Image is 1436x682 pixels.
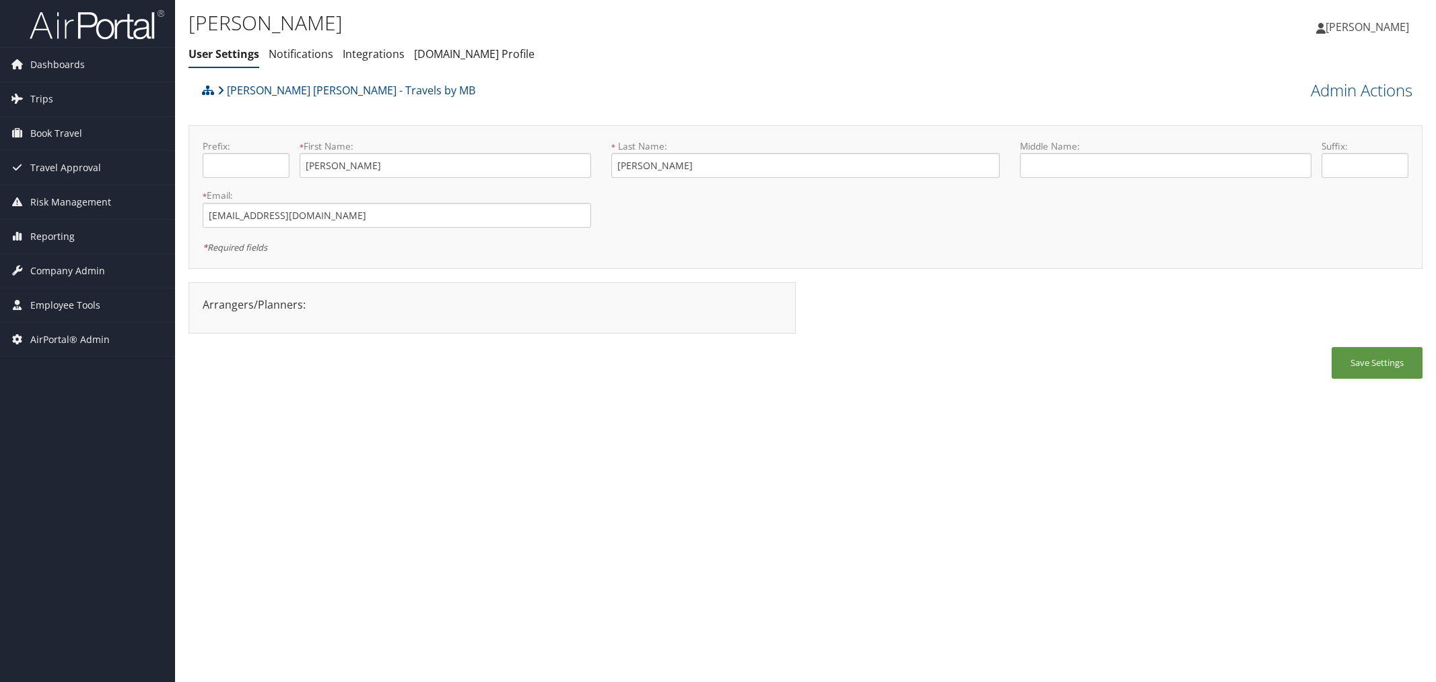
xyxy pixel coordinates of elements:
a: [DOMAIN_NAME] Profile [414,46,535,61]
span: Travel Approval [30,151,101,185]
h1: [PERSON_NAME] [189,9,1011,37]
a: Admin Actions [1311,79,1412,102]
span: Company Admin [30,254,105,288]
label: Suffix: [1322,139,1408,153]
span: Dashboards [30,48,85,82]
a: Integrations [343,46,405,61]
span: Employee Tools [30,288,100,322]
div: Arrangers/Planners: [193,297,792,313]
span: Book Travel [30,117,82,150]
span: AirPortal® Admin [30,323,110,356]
span: Reporting [30,220,75,253]
a: User Settings [189,46,259,61]
label: Prefix: [203,139,289,153]
span: [PERSON_NAME] [1326,20,1409,34]
label: Middle Name: [1020,139,1311,153]
em: Required fields [203,241,267,253]
a: Notifications [269,46,333,61]
button: Save Settings [1332,347,1423,379]
a: [PERSON_NAME] [1316,7,1423,47]
span: Trips [30,82,53,116]
img: airportal-logo.png [30,9,164,40]
a: [PERSON_NAME] [PERSON_NAME] - Travels by MB [217,77,475,104]
label: Last Name: [611,139,1000,153]
label: Email: [203,189,591,202]
label: First Name: [300,139,591,153]
span: Risk Management [30,185,111,219]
